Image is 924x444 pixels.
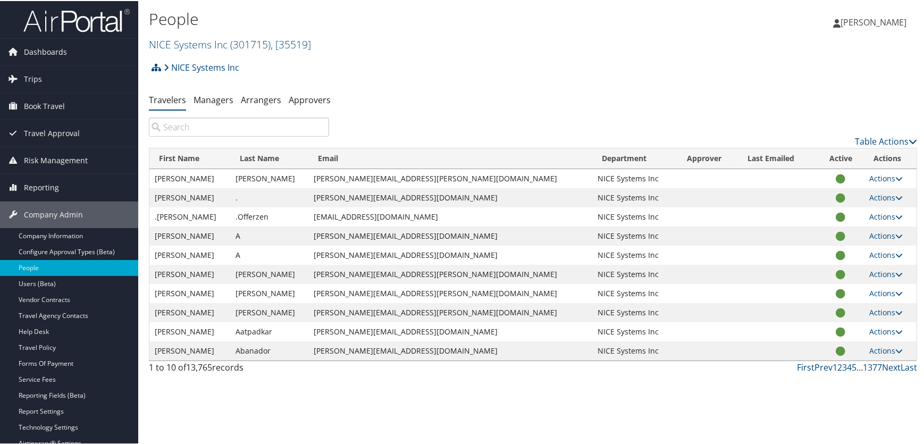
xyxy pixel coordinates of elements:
a: Actions [870,211,903,221]
td: [PERSON_NAME] [230,302,308,321]
a: First [797,361,814,372]
span: Trips [24,65,42,91]
img: airportal-logo.png [23,7,130,32]
a: Actions [870,325,903,336]
td: NICE Systems Inc [592,321,677,340]
span: Travel Approval [24,119,80,146]
td: [PERSON_NAME][EMAIL_ADDRESS][DOMAIN_NAME] [308,340,592,359]
td: .Offerzen [230,206,308,225]
a: 1377 [863,361,882,372]
a: 2 [837,361,842,372]
td: NICE Systems Inc [592,283,677,302]
th: Last Name: activate to sort column descending [230,147,308,168]
span: … [856,361,863,372]
a: Travelers [149,93,186,105]
a: 3 [842,361,847,372]
td: [PERSON_NAME][EMAIL_ADDRESS][PERSON_NAME][DOMAIN_NAME] [308,168,592,187]
td: [PERSON_NAME] [149,340,230,359]
span: Risk Management [24,146,88,173]
a: Actions [870,287,903,297]
a: Actions [870,306,903,316]
th: Email: activate to sort column ascending [308,147,592,168]
a: Managers [194,93,233,105]
a: Actions [870,191,903,202]
td: NICE Systems Inc [592,187,677,206]
th: Department: activate to sort column ascending [592,147,677,168]
td: [PERSON_NAME] [149,225,230,245]
td: [PERSON_NAME] [149,264,230,283]
td: NICE Systems Inc [592,225,677,245]
td: [PERSON_NAME][EMAIL_ADDRESS][DOMAIN_NAME] [308,321,592,340]
span: Dashboards [24,38,67,64]
td: [PERSON_NAME][EMAIL_ADDRESS][PERSON_NAME][DOMAIN_NAME] [308,264,592,283]
td: [PERSON_NAME] [149,168,230,187]
td: [PERSON_NAME] [230,168,308,187]
td: .[PERSON_NAME] [149,206,230,225]
td: [PERSON_NAME] [149,302,230,321]
a: Actions [870,268,903,278]
a: Next [882,361,901,372]
div: 1 to 10 of records [149,360,329,378]
td: [PERSON_NAME][EMAIL_ADDRESS][PERSON_NAME][DOMAIN_NAME] [308,283,592,302]
td: A [230,225,308,245]
a: Actions [870,172,903,182]
td: NICE Systems Inc [592,340,677,359]
a: 4 [847,361,852,372]
td: [PERSON_NAME][EMAIL_ADDRESS][DOMAIN_NAME] [308,225,592,245]
td: [EMAIL_ADDRESS][DOMAIN_NAME] [308,206,592,225]
span: [PERSON_NAME] [841,15,906,27]
td: [PERSON_NAME] [149,187,230,206]
span: Book Travel [24,92,65,119]
h1: People [149,7,661,29]
td: [PERSON_NAME] [149,283,230,302]
th: Last Emailed: activate to sort column ascending [738,147,818,168]
span: Reporting [24,173,59,200]
td: [PERSON_NAME] [149,245,230,264]
th: Actions [864,147,917,168]
td: Aatpadkar [230,321,308,340]
input: Search [149,116,329,136]
a: Prev [814,361,833,372]
td: [PERSON_NAME] [230,283,308,302]
a: NICE Systems Inc [149,36,311,51]
a: Actions [870,230,903,240]
td: A [230,245,308,264]
span: , [ 35519 ] [271,36,311,51]
th: Approver [677,147,738,168]
a: Approvers [289,93,331,105]
a: Actions [870,249,903,259]
span: 13,765 [186,361,212,372]
td: [PERSON_NAME][EMAIL_ADDRESS][PERSON_NAME][DOMAIN_NAME] [308,302,592,321]
a: [PERSON_NAME] [833,5,917,37]
td: NICE Systems Inc [592,264,677,283]
td: NICE Systems Inc [592,206,677,225]
td: [PERSON_NAME] [230,264,308,283]
a: 1 [833,361,837,372]
td: Abanador [230,340,308,359]
td: NICE Systems Inc [592,168,677,187]
span: Company Admin [24,200,83,227]
td: NICE Systems Inc [592,245,677,264]
a: 5 [852,361,856,372]
td: [PERSON_NAME] [149,321,230,340]
a: Last [901,361,917,372]
td: [PERSON_NAME][EMAIL_ADDRESS][DOMAIN_NAME] [308,187,592,206]
td: NICE Systems Inc [592,302,677,321]
a: Table Actions [855,135,917,146]
th: First Name: activate to sort column ascending [149,147,230,168]
td: . [230,187,308,206]
th: Active: activate to sort column ascending [817,147,864,168]
a: NICE Systems Inc [164,56,239,77]
a: Arrangers [241,93,281,105]
span: ( 301715 ) [230,36,271,51]
td: [PERSON_NAME][EMAIL_ADDRESS][DOMAIN_NAME] [308,245,592,264]
a: Actions [870,345,903,355]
